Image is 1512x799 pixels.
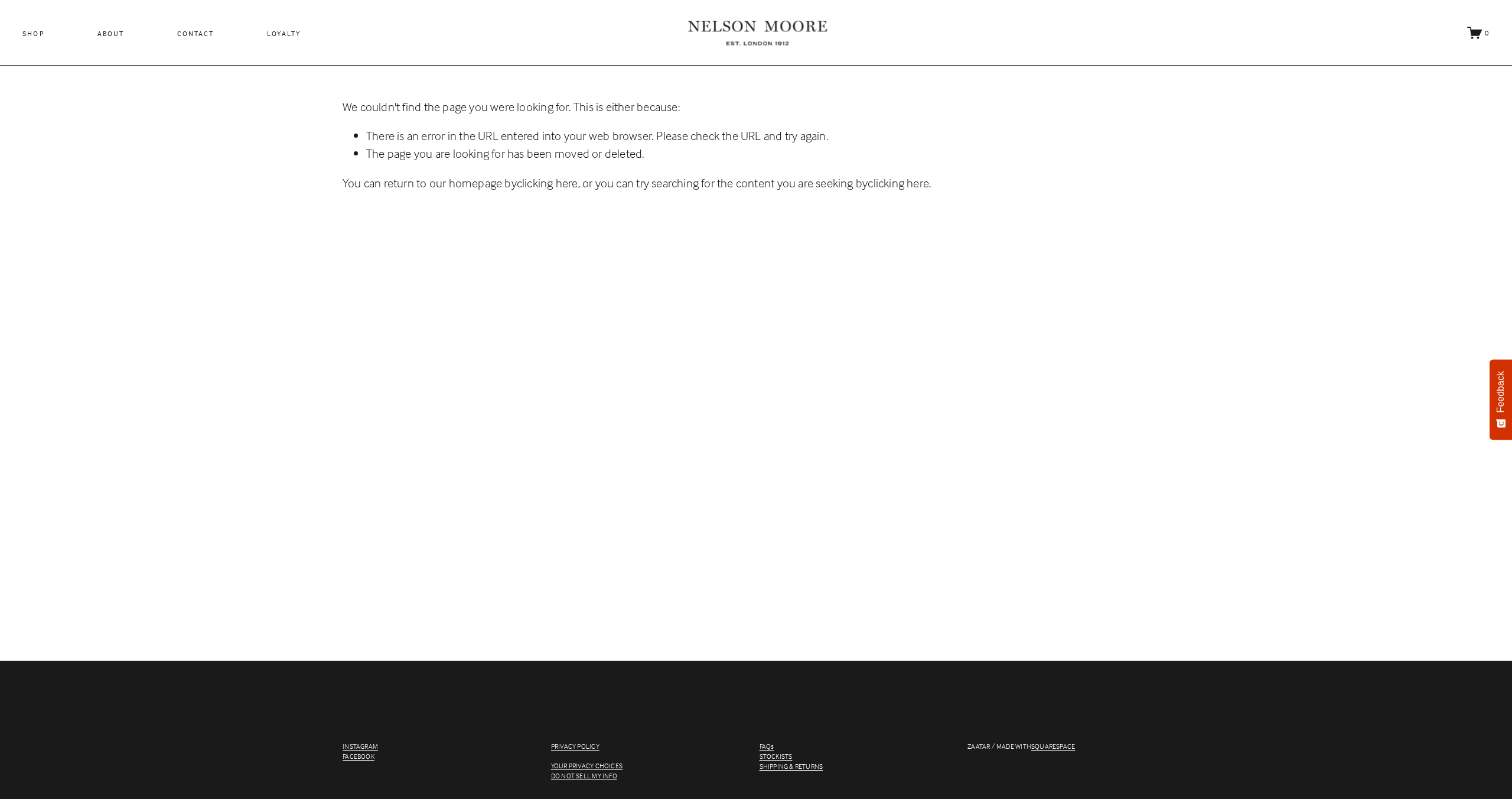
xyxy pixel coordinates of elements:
[343,752,374,762] a: FACEBOOK
[1495,371,1506,413] span: Feedback
[868,175,929,190] a: clicking here
[267,27,301,40] a: Loyalty
[177,27,214,40] a: Contact
[551,761,623,771] a: YOUR PRIVACY CHOICES
[688,15,827,51] img: Nelson Moore
[760,742,774,752] a: FAQs
[1031,742,1075,752] a: SQUARESPACE
[366,127,1169,144] li: There is an error in the URL entered into your web browser. Please check the URL and try again.
[551,771,617,781] a: DO NOT SELL MY INFO
[97,27,124,40] a: About
[760,752,793,762] a: STOCKISTS
[551,742,599,752] a: PRIVACY POLICY
[343,174,1169,191] p: You can return to our homepage by , or you can try searching for the content you are seeking by .
[760,762,823,772] a: SHIPPING & RETURNS
[967,742,1169,752] p: ZAATAR / MADE WITH
[22,27,44,40] a: Shop
[1485,28,1490,37] span: 0
[343,742,378,752] a: INSTAGRAM
[366,145,1169,162] li: The page you are looking for has been moved or deleted.
[343,75,1169,115] p: We couldn't find the page you were looking for. This is either because:
[1467,25,1490,40] a: 0 items in cart
[1490,359,1512,440] button: Feedback - Show survey
[517,175,578,190] a: clicking here
[551,761,623,770] span: YOUR PRIVACY CHOICES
